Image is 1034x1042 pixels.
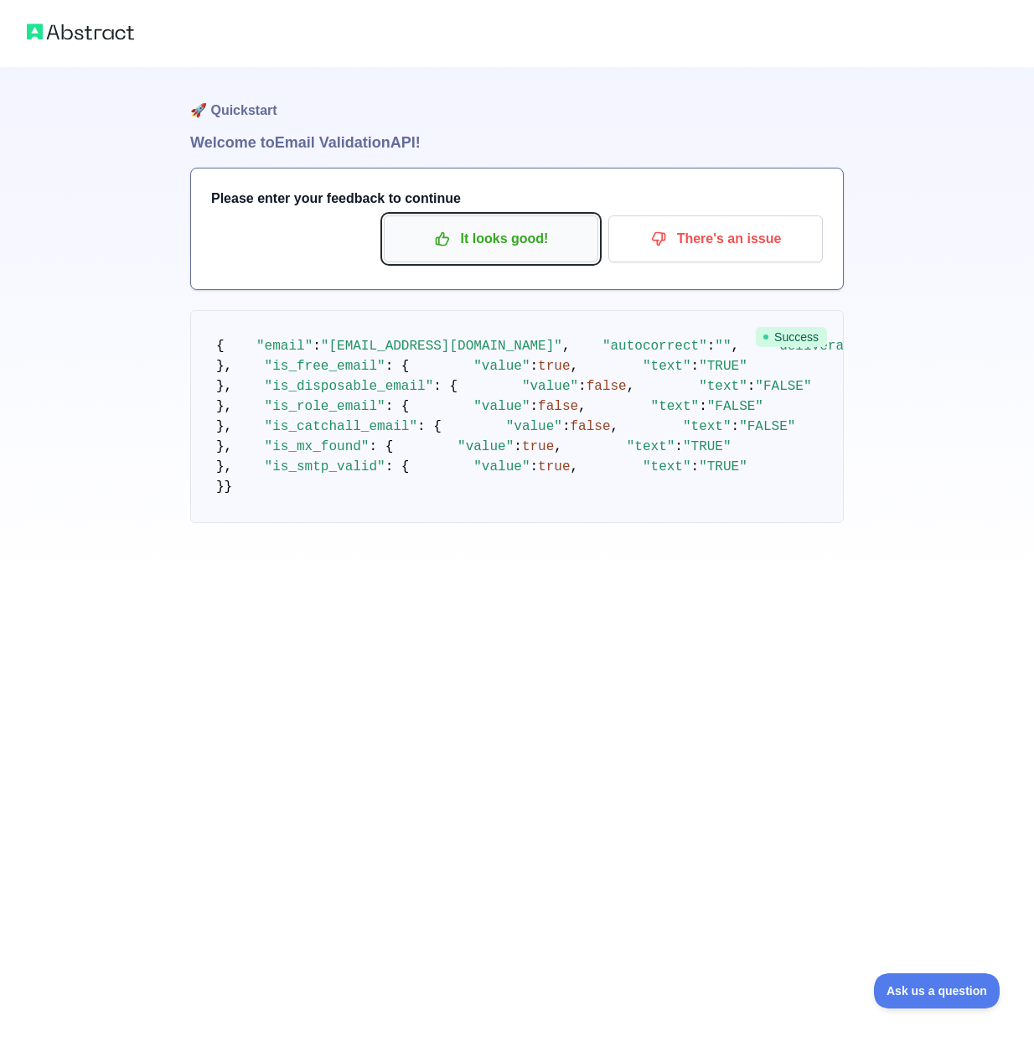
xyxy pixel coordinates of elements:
[265,379,434,394] span: "is_disposable_email"
[396,225,586,253] p: It looks good!
[707,339,716,354] span: :
[578,399,587,414] span: ,
[699,459,747,474] span: "TRUE"
[756,327,827,347] span: Success
[571,459,579,474] span: ,
[732,339,740,354] span: ,
[538,399,578,414] span: false
[385,359,410,374] span: : {
[651,399,700,414] span: "text"
[265,439,370,454] span: "is_mx_found"
[190,131,844,154] h1: Welcome to Email Validation API!
[538,459,570,474] span: true
[571,359,579,374] span: ,
[321,339,562,354] span: "[EMAIL_ADDRESS][DOMAIN_NAME]"
[732,419,740,434] span: :
[385,399,410,414] span: : {
[538,359,570,374] span: true
[772,339,901,354] span: "deliverability"
[571,419,611,434] span: false
[683,419,732,434] span: "text"
[627,439,675,454] span: "text"
[562,419,571,434] span: :
[265,399,385,414] span: "is_role_email"
[699,379,747,394] span: "text"
[458,439,514,454] span: "value"
[699,359,747,374] span: "TRUE"
[417,419,442,434] span: : {
[265,359,385,374] span: "is_free_email"
[643,359,691,374] span: "text"
[216,339,225,354] span: {
[211,189,823,209] h3: Please enter your feedback to continue
[683,439,732,454] span: "TRUE"
[522,439,554,454] span: true
[554,439,562,454] span: ,
[265,419,417,434] span: "is_catchall_email"
[473,359,530,374] span: "value"
[562,339,571,354] span: ,
[514,439,522,454] span: :
[755,379,811,394] span: "FALSE"
[384,215,598,262] button: It looks good!
[530,359,538,374] span: :
[256,339,313,354] span: "email"
[675,439,683,454] span: :
[506,419,562,434] span: "value"
[587,379,627,394] span: false
[313,339,321,354] span: :
[265,459,385,474] span: "is_smtp_valid"
[739,419,795,434] span: "FALSE"
[369,439,393,454] span: : {
[578,379,587,394] span: :
[715,339,731,354] span: ""
[747,379,756,394] span: :
[627,379,635,394] span: ,
[433,379,458,394] span: : {
[473,399,530,414] span: "value"
[602,339,707,354] span: "autocorrect"
[643,459,691,474] span: "text"
[27,20,134,44] img: Abstract logo
[691,359,700,374] span: :
[611,419,619,434] span: ,
[874,973,1000,1008] iframe: Toggle Customer Support
[530,459,538,474] span: :
[473,459,530,474] span: "value"
[691,459,700,474] span: :
[699,399,707,414] span: :
[621,225,810,253] p: There's an issue
[530,399,538,414] span: :
[707,399,763,414] span: "FALSE"
[522,379,578,394] span: "value"
[190,67,844,131] h1: 🚀 Quickstart
[608,215,823,262] button: There's an issue
[385,459,410,474] span: : {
